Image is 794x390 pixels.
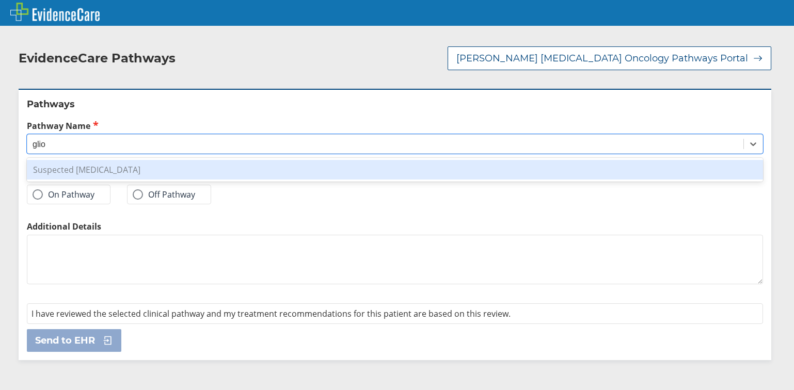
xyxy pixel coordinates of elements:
label: Off Pathway [133,189,195,200]
label: On Pathway [33,189,94,200]
span: Send to EHR [35,334,95,347]
span: [PERSON_NAME] [MEDICAL_DATA] Oncology Pathways Portal [456,52,748,64]
span: I have reviewed the selected clinical pathway and my treatment recommendations for this patient a... [31,308,511,319]
h2: EvidenceCare Pathways [19,51,176,66]
label: Pathway Name [27,120,763,132]
button: [PERSON_NAME] [MEDICAL_DATA] Oncology Pathways Portal [448,46,771,70]
label: Additional Details [27,221,763,232]
div: Suspected [MEDICAL_DATA] [27,160,763,180]
img: EvidenceCare [10,3,100,21]
button: Send to EHR [27,329,121,352]
h2: Pathways [27,98,763,110]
